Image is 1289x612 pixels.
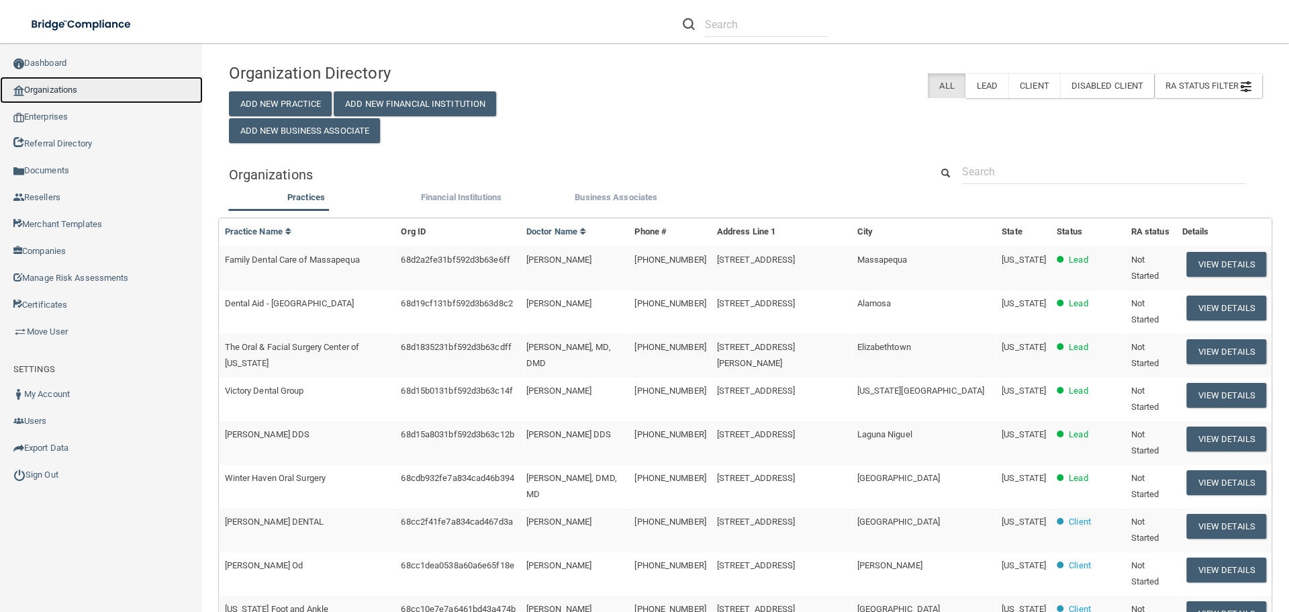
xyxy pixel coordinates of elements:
[857,298,892,308] span: Alamosa
[683,18,695,30] img: ic-search.3b580494.png
[1002,298,1046,308] span: [US_STATE]
[1131,386,1159,412] span: Not Started
[1069,470,1088,486] p: Lead
[705,12,828,37] input: Search
[1131,429,1159,455] span: Not Started
[236,189,377,206] label: Practices
[1131,473,1159,499] span: Not Started
[526,386,591,396] span: [PERSON_NAME]
[1069,383,1088,399] p: Lead
[1187,558,1266,582] button: View Details
[1187,296,1266,320] button: View Details
[629,218,711,246] th: Phone #
[857,473,941,483] span: [GEOGRAPHIC_DATA]
[225,517,324,527] span: [PERSON_NAME] DENTAL
[857,517,941,527] span: [GEOGRAPHIC_DATA]
[1131,517,1159,543] span: Not Started
[526,255,591,265] span: [PERSON_NAME]
[395,218,520,246] th: Org ID
[1131,560,1159,586] span: Not Started
[965,73,1008,98] label: Lead
[225,255,360,265] span: Family Dental Care of Massapequa
[526,226,587,236] a: Doctor Name
[1126,218,1177,246] th: RA status
[225,473,326,483] span: Winter Haven Oral Surgery
[13,389,24,400] img: ic_user_dark.df1a06c3.png
[1187,252,1266,277] button: View Details
[634,429,706,439] span: [PHONE_NUMBER]
[401,298,512,308] span: 68d19cf131bf592d3b63d8c2
[401,473,514,483] span: 68cdb932fe7a834cad46b394
[1069,252,1088,268] p: Lead
[383,189,538,209] li: Financial Institutions
[1131,342,1159,368] span: Not Started
[1002,429,1046,439] span: [US_STATE]
[225,386,304,396] span: Victory Dental Group
[1187,383,1266,408] button: View Details
[1002,386,1046,396] span: [US_STATE]
[229,189,384,209] li: Practices
[1187,470,1266,495] button: View Details
[717,298,796,308] span: [STREET_ADDRESS]
[717,255,796,265] span: [STREET_ADDRESS]
[229,64,560,82] h4: Organization Directory
[401,429,514,439] span: 68d15a8031bf592d3b63c12b
[1002,560,1046,570] span: [US_STATE]
[401,560,514,570] span: 68cc1dea0538a60a6e65f18e
[717,517,796,527] span: [STREET_ADDRESS]
[857,560,922,570] span: [PERSON_NAME]
[857,255,908,265] span: Massapequa
[1241,81,1251,92] img: icon-filter@2x.21656d0b.png
[229,167,911,182] h5: Organizations
[229,118,381,143] button: Add New Business Associate
[717,560,796,570] span: [STREET_ADDRESS]
[287,192,325,202] span: Practices
[634,298,706,308] span: [PHONE_NUMBER]
[13,166,24,177] img: icon-documents.8dae5593.png
[421,192,502,202] span: Financial Institutions
[229,91,332,116] button: Add New Practice
[1069,427,1088,443] p: Lead
[20,11,144,38] img: bridge_compliance_login_screen.278c3ca4.svg
[526,473,617,499] span: [PERSON_NAME], DMD, MD
[1051,218,1126,246] th: Status
[634,386,706,396] span: [PHONE_NUMBER]
[526,342,611,368] span: [PERSON_NAME], MD, DMD
[225,342,360,368] span: The Oral & Facial Surgery Center of [US_STATE]
[526,560,591,570] span: [PERSON_NAME]
[225,226,292,236] a: Practice Name
[13,416,24,427] img: icon-users.e205127d.png
[857,386,985,396] span: [US_STATE][GEOGRAPHIC_DATA]
[717,386,796,396] span: [STREET_ADDRESS]
[1002,342,1046,352] span: [US_STATE]
[1002,255,1046,265] span: [US_STATE]
[1002,517,1046,527] span: [US_STATE]
[225,298,354,308] span: Dental Aid - [GEOGRAPHIC_DATA]
[1069,558,1091,574] p: Client
[1060,73,1155,98] label: Disabled Client
[1131,298,1159,324] span: Not Started
[13,113,24,122] img: enterprise.0d942306.png
[526,429,612,439] span: [PERSON_NAME] DDS
[962,159,1245,184] input: Search
[1069,296,1088,312] p: Lead
[857,342,911,352] span: Elizabethtown
[225,560,303,570] span: [PERSON_NAME] Od
[401,342,511,352] span: 68d1835231bf592d3b63cdff
[1187,427,1266,451] button: View Details
[13,325,27,339] img: briefcase.64adab9b.png
[634,560,706,570] span: [PHONE_NUMBER]
[401,386,512,396] span: 68d15b0131bf592d3b63c14f
[928,73,965,98] label: All
[712,218,852,246] th: Address Line 1
[634,473,706,483] span: [PHONE_NUMBER]
[401,255,510,265] span: 68d2a2fe31bf592d3b63e6ff
[634,255,706,265] span: [PHONE_NUMBER]
[1187,514,1266,539] button: View Details
[401,517,512,527] span: 68cc2f41fe7a834cad467d3a
[1187,339,1266,364] button: View Details
[526,298,591,308] span: [PERSON_NAME]
[13,192,24,203] img: ic_reseller.de258add.png
[1177,218,1272,246] th: Details
[13,361,55,378] label: SETTINGS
